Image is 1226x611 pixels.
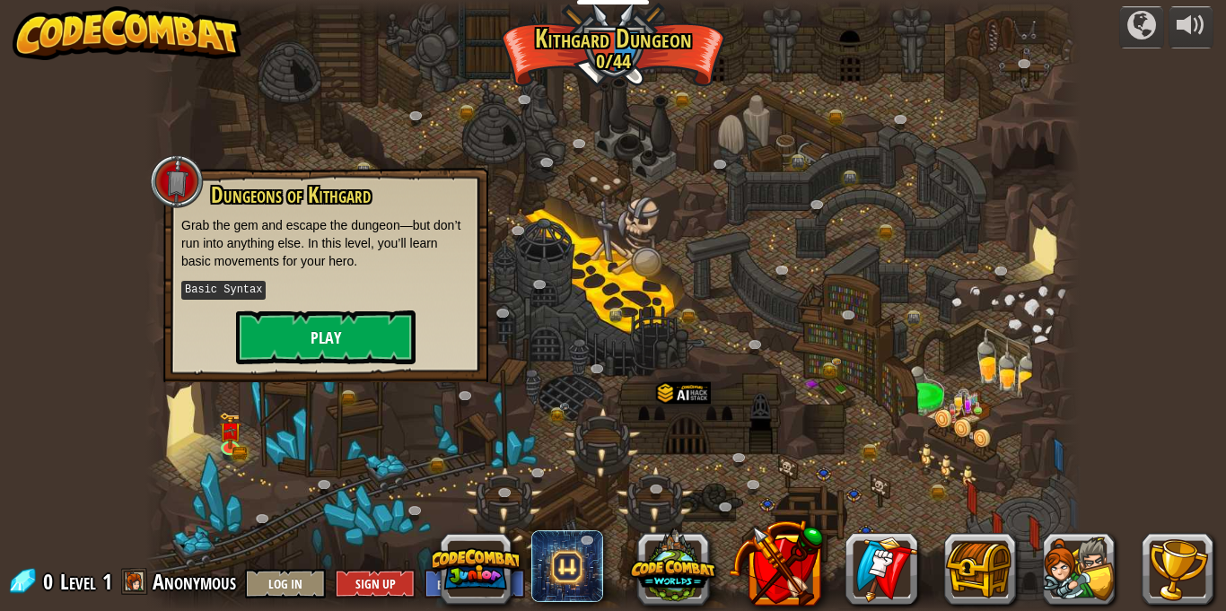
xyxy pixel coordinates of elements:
span: Level [60,567,96,597]
button: Campaigns [1119,6,1164,48]
button: Sign Up [335,569,416,598]
button: Adjust volume [1169,6,1213,48]
button: Log In [245,569,326,598]
span: 1 [102,567,112,596]
img: level-banner-unlock.png [218,413,241,450]
span: 0 [43,567,58,596]
img: portrait.png [559,402,570,410]
p: Grab the gem and escape the dungeon—but don’t run into anything else. In this level, you’ll learn... [181,216,470,270]
button: Play [236,310,416,364]
span: Anonymous [153,567,236,596]
img: portrait.png [831,357,842,365]
span: Dungeons of Kithgard [211,179,371,210]
img: portrait.png [223,426,237,436]
img: CodeCombat - Learn how to code by playing a game [13,6,242,60]
kbd: Basic Syntax [181,281,266,300]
